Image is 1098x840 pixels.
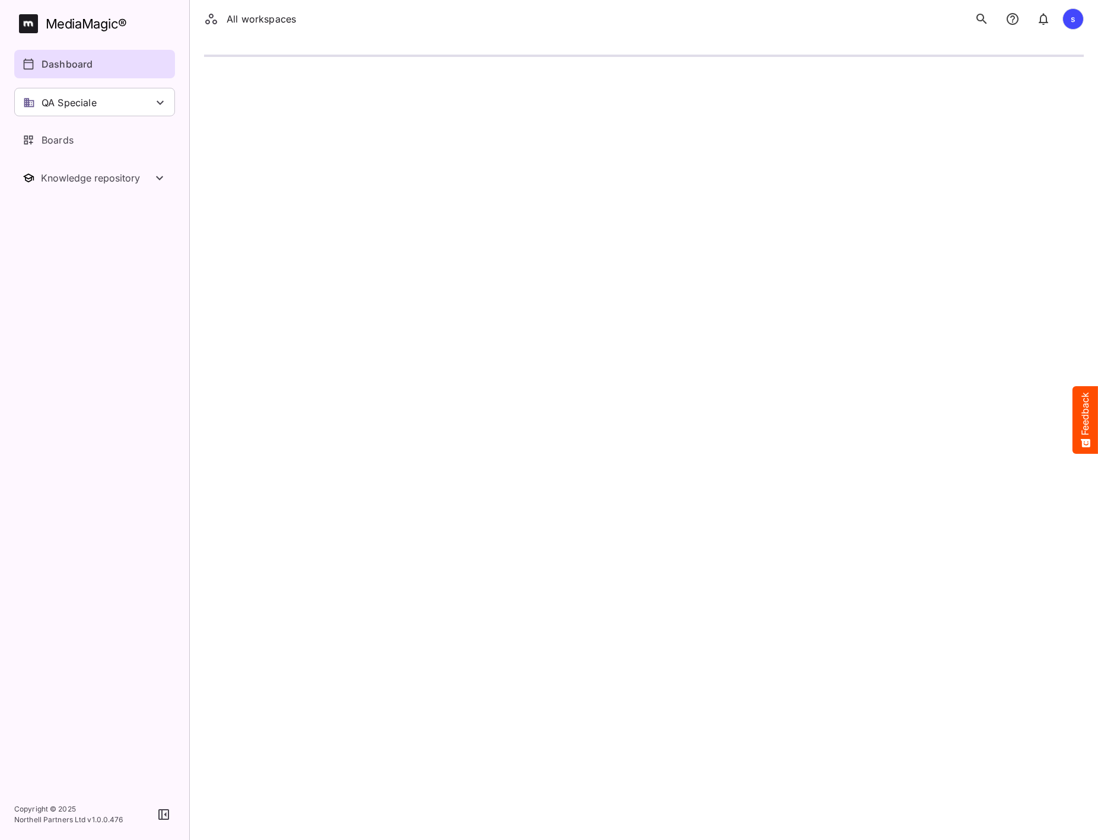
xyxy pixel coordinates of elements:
[1062,8,1084,30] div: s
[14,814,123,825] p: Northell Partners Ltd v 1.0.0.476
[42,57,93,71] p: Dashboard
[1001,7,1024,31] button: notifications
[42,96,97,110] p: QA Speciale
[14,126,175,154] a: Boards
[46,14,127,34] div: MediaMagic ®
[14,164,175,192] nav: Knowledge repository
[41,172,152,184] div: Knowledge repository
[14,804,123,814] p: Copyright © 2025
[970,7,994,31] button: search
[14,50,175,78] a: Dashboard
[14,164,175,192] button: Toggle Knowledge repository
[1072,386,1098,454] button: Feedback
[42,133,74,147] p: Boards
[1032,7,1055,31] button: notifications
[19,14,175,33] a: MediaMagic®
